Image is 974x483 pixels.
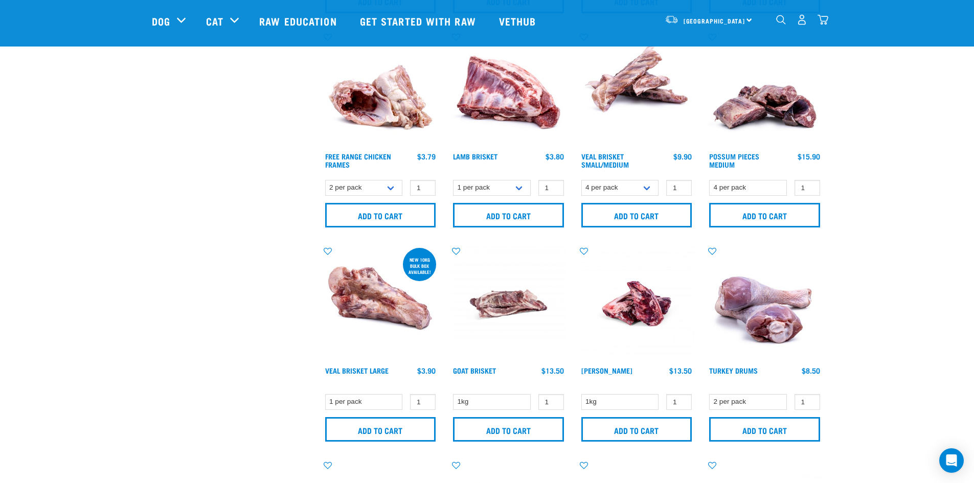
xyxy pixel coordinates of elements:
[453,369,496,372] a: Goat Brisket
[325,369,389,372] a: Veal Brisket Large
[489,1,549,41] a: Vethub
[673,152,692,160] div: $9.90
[581,417,692,442] input: Add to cart
[795,394,820,410] input: 1
[709,417,820,442] input: Add to cart
[707,32,823,148] img: 1203 Possum Pieces Medium 01
[684,19,745,22] span: [GEOGRAPHIC_DATA]
[450,32,567,148] img: 1240 Lamb Brisket Pieces 01
[325,154,391,166] a: Free Range Chicken Frames
[665,15,678,24] img: van-moving.png
[410,394,436,410] input: 1
[797,14,807,25] img: user.png
[350,1,489,41] a: Get started with Raw
[581,154,629,166] a: Veal Brisket Small/Medium
[709,154,759,166] a: Possum Pieces Medium
[709,203,820,227] input: Add to cart
[453,154,497,158] a: Lamb Brisket
[541,366,564,375] div: $13.50
[410,180,436,196] input: 1
[939,448,964,473] div: Open Intercom Messenger
[453,417,564,442] input: Add to cart
[776,15,786,25] img: home-icon-1@2x.png
[417,152,436,160] div: $3.79
[818,14,828,25] img: home-icon@2x.png
[795,180,820,196] input: 1
[579,32,695,148] img: 1207 Veal Brisket 4pp 01
[538,180,564,196] input: 1
[323,32,439,148] img: 1236 Chicken Frame Turks 01
[802,366,820,375] div: $8.50
[798,152,820,160] div: $15.90
[249,1,349,41] a: Raw Education
[325,417,436,442] input: Add to cart
[206,13,223,29] a: Cat
[581,203,692,227] input: Add to cart
[707,246,823,362] img: 1253 Turkey Drums 01
[453,203,564,227] input: Add to cart
[581,369,632,372] a: [PERSON_NAME]
[403,252,436,280] div: new 10kg bulk box available!
[538,394,564,410] input: 1
[666,394,692,410] input: 1
[669,366,692,375] div: $13.50
[546,152,564,160] div: $3.80
[709,369,758,372] a: Turkey Drums
[579,246,695,362] img: Venison Brisket Bone 1662
[450,246,567,362] img: Goat Brisket
[323,246,439,362] img: 1205 Veal Brisket 1pp 01
[666,180,692,196] input: 1
[325,203,436,227] input: Add to cart
[152,13,170,29] a: Dog
[417,366,436,375] div: $3.90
